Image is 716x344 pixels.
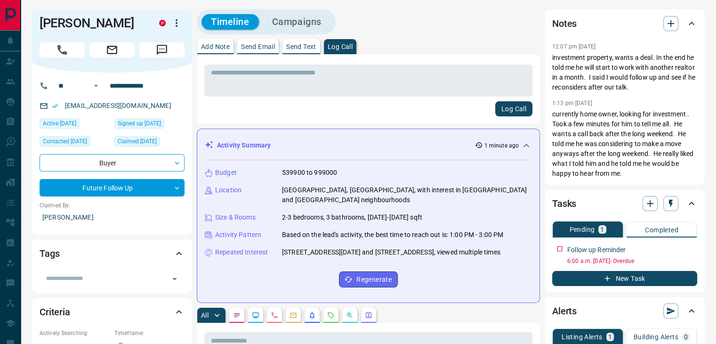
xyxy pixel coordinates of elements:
p: Based on the lead's activity, the best time to reach out is: 1:00 PM - 3:00 PM [282,230,503,240]
p: 6:00 a.m. [DATE] - Overdue [567,257,697,265]
p: Actively Searching: [40,329,110,337]
svg: Notes [233,311,241,319]
p: Add Note [201,43,230,50]
svg: Listing Alerts [308,311,316,319]
div: Tue Jun 17 2025 [114,136,185,149]
svg: Lead Browsing Activity [252,311,259,319]
button: Log Call [495,101,532,116]
button: Open [168,272,181,286]
p: Send Text [286,43,316,50]
svg: Opportunities [346,311,354,319]
div: Future Follow Up [40,179,185,197]
p: Size & Rooms [215,213,256,222]
h2: Notes [552,16,577,31]
span: Message [139,42,185,57]
p: Claimed By: [40,201,185,210]
p: 0 [684,334,688,340]
p: 539900 to 999000 [282,168,337,178]
p: 1:13 pm [DATE] [552,100,592,106]
a: [EMAIL_ADDRESS][DOMAIN_NAME] [65,102,171,109]
h2: Tasks [552,196,576,211]
div: Notes [552,12,697,35]
button: Regenerate [339,271,398,287]
p: 2-3 bedrooms, 3 bathrooms, [DATE]-[DATE] sqft [282,213,422,222]
svg: Agent Actions [365,311,372,319]
button: New Task [552,271,697,286]
span: Call [40,42,85,57]
p: 1 [600,226,604,233]
p: 12:07 pm [DATE] [552,43,595,50]
div: Wed Jul 09 2025 [40,136,110,149]
p: investment property, wants a deal. In the end he told me he will start to work with another realt... [552,53,697,92]
p: Activity Summary [217,140,271,150]
p: 1 minute ago [484,141,519,150]
span: Claimed [DATE] [118,137,157,146]
p: Pending [569,226,595,233]
svg: Requests [327,311,335,319]
div: Buyer [40,154,185,172]
div: Criteria [40,301,185,323]
p: All [201,312,209,319]
svg: Email Verified [52,103,58,109]
p: Repeated Interest [215,247,268,257]
div: property.ca [159,20,166,26]
svg: Emails [290,311,297,319]
p: [GEOGRAPHIC_DATA], [GEOGRAPHIC_DATA], with interest in [GEOGRAPHIC_DATA] and [GEOGRAPHIC_DATA] ne... [282,185,532,205]
p: Activity Pattern [215,230,261,240]
p: 1 [608,334,612,340]
p: Log Call [328,43,353,50]
p: Follow up Reminder [567,245,626,255]
p: Budget [215,168,237,178]
svg: Calls [271,311,278,319]
h2: Tags [40,246,59,261]
button: Campaigns [263,14,331,30]
p: Building Alerts [634,334,678,340]
div: Sun Aug 17 2025 [40,118,110,131]
p: Completed [645,227,678,233]
h2: Criteria [40,304,70,319]
span: Email [89,42,135,57]
div: Tue Jun 17 2025 [114,118,185,131]
p: Listing Alerts [562,334,603,340]
h1: [PERSON_NAME] [40,16,145,31]
p: [PERSON_NAME] [40,210,185,225]
p: Location [215,185,241,195]
p: currently home owner, looking for investment . Took a few minutes for him to tell me all. He want... [552,109,697,179]
p: Timeframe: [114,329,185,337]
p: [STREET_ADDRESS][DATE] and [STREET_ADDRESS], viewed multiple times [282,247,500,257]
div: Activity Summary1 minute ago [205,137,532,154]
div: Tasks [552,192,697,215]
span: Active [DATE] [43,119,76,128]
p: Send Email [241,43,275,50]
div: Alerts [552,300,697,322]
button: Open [90,80,102,91]
div: Tags [40,242,185,265]
span: Signed up [DATE] [118,119,161,128]
button: Timeline [201,14,259,30]
h2: Alerts [552,303,577,319]
span: Contacted [DATE] [43,137,87,146]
